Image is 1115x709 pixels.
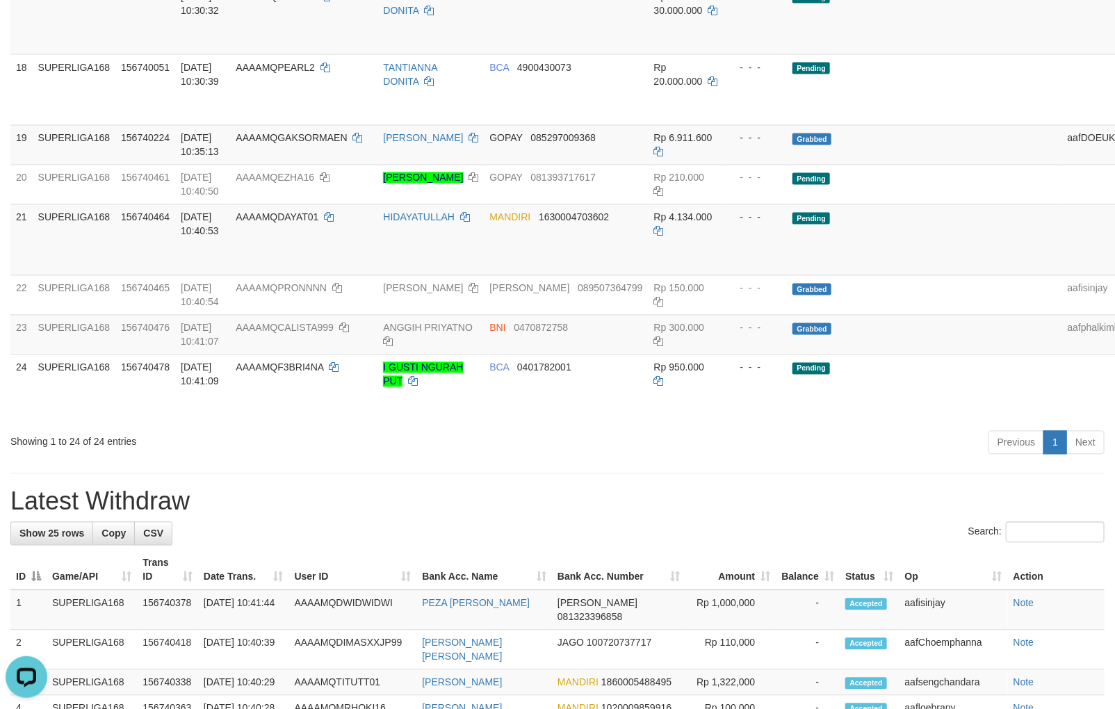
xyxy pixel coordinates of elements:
[1008,551,1105,590] th: Action
[10,590,47,630] td: 1
[685,590,776,630] td: Rp 1,000,000
[1066,431,1105,455] a: Next
[729,171,781,185] div: - - -
[654,323,704,334] span: Rp 300.000
[236,323,334,334] span: AAAAMQCALISTA999
[383,362,463,387] a: I GUSTI NGURAH PUT
[422,598,530,609] a: PEZA [PERSON_NAME]
[539,212,609,223] span: Copy 1630004703602 to clipboard
[776,590,840,630] td: -
[517,362,571,373] span: Copy 0401782001 to clipboard
[137,551,198,590] th: Trans ID: activate to sort column ascending
[654,172,704,184] span: Rp 210.000
[792,63,830,74] span: Pending
[236,362,323,373] span: AAAAMQF3BRI4NA
[198,551,289,590] th: Date Trans.: activate to sort column ascending
[121,362,170,373] span: 156740478
[489,172,522,184] span: GOPAY
[10,315,33,354] td: 23
[47,670,137,696] td: SUPERLIGA168
[489,283,569,294] span: [PERSON_NAME]
[845,638,887,650] span: Accepted
[792,323,831,335] span: Grabbed
[792,284,831,295] span: Grabbed
[101,528,126,539] span: Copy
[578,283,642,294] span: Copy 089507364799 to clipboard
[654,133,713,144] span: Rp 6.911.600
[1014,598,1034,609] a: Note
[33,165,116,204] td: SUPERLIGA168
[181,323,219,348] span: [DATE] 10:41:07
[601,677,672,688] span: Copy 1860005488495 to clipboard
[10,54,33,125] td: 18
[557,677,599,688] span: MANDIRI
[729,282,781,295] div: - - -
[531,133,596,144] span: Copy 085297009368 to clipboard
[900,630,1008,670] td: aafChoemphanna
[33,315,116,354] td: SUPERLIGA168
[729,131,781,145] div: - - -
[10,430,454,449] div: Showing 1 to 24 of 24 entries
[383,323,473,334] a: ANGGIH PRIYATNO
[792,363,830,375] span: Pending
[137,590,198,630] td: 156740378
[47,590,137,630] td: SUPERLIGA168
[422,637,502,662] a: [PERSON_NAME] [PERSON_NAME]
[729,321,781,335] div: - - -
[840,551,899,590] th: Status: activate to sort column ascending
[792,133,831,145] span: Grabbed
[489,212,530,223] span: MANDIRI
[289,590,417,630] td: AAAAMQDWIDWIDWI
[198,590,289,630] td: [DATE] 10:41:44
[33,125,116,165] td: SUPERLIGA168
[33,54,116,125] td: SUPERLIGA168
[514,323,568,334] span: Copy 0470872758 to clipboard
[19,528,84,539] span: Show 25 rows
[845,678,887,690] span: Accepted
[416,551,552,590] th: Bank Acc. Name: activate to sort column ascending
[33,354,116,425] td: SUPERLIGA168
[729,211,781,225] div: - - -
[845,598,887,610] span: Accepted
[685,630,776,670] td: Rp 110,000
[143,528,163,539] span: CSV
[10,522,93,546] a: Show 25 rows
[383,283,463,294] a: [PERSON_NAME]
[1006,522,1105,543] input: Search:
[10,165,33,204] td: 20
[134,522,172,546] a: CSV
[489,133,522,144] span: GOPAY
[10,125,33,165] td: 19
[121,283,170,294] span: 156740465
[236,212,318,223] span: AAAAMQDAYAT01
[422,677,502,688] a: [PERSON_NAME]
[181,362,219,387] span: [DATE] 10:41:09
[236,283,327,294] span: AAAAMQPRONNNN
[121,133,170,144] span: 156740224
[181,133,219,158] span: [DATE] 10:35:13
[198,670,289,696] td: [DATE] 10:40:29
[792,173,830,185] span: Pending
[654,362,704,373] span: Rp 950.000
[10,275,33,315] td: 22
[121,172,170,184] span: 156740461
[10,488,1105,516] h1: Latest Withdraw
[47,630,137,670] td: SUPERLIGA168
[92,522,135,546] a: Copy
[10,204,33,275] td: 21
[517,62,571,73] span: Copy 4900430073 to clipboard
[181,283,219,308] span: [DATE] 10:40:54
[6,6,47,47] button: Open LiveChat chat widget
[557,598,637,609] span: [PERSON_NAME]
[1014,637,1034,649] a: Note
[137,670,198,696] td: 156740338
[121,62,170,73] span: 156740051
[383,212,455,223] a: HIDAYATULLAH
[198,630,289,670] td: [DATE] 10:40:39
[900,670,1008,696] td: aafsengchandara
[900,551,1008,590] th: Op: activate to sort column ascending
[236,133,347,144] span: AAAAMQGAKSORMAEN
[236,62,315,73] span: AAAAMQPEARL2
[383,172,463,184] a: [PERSON_NAME]
[988,431,1044,455] a: Previous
